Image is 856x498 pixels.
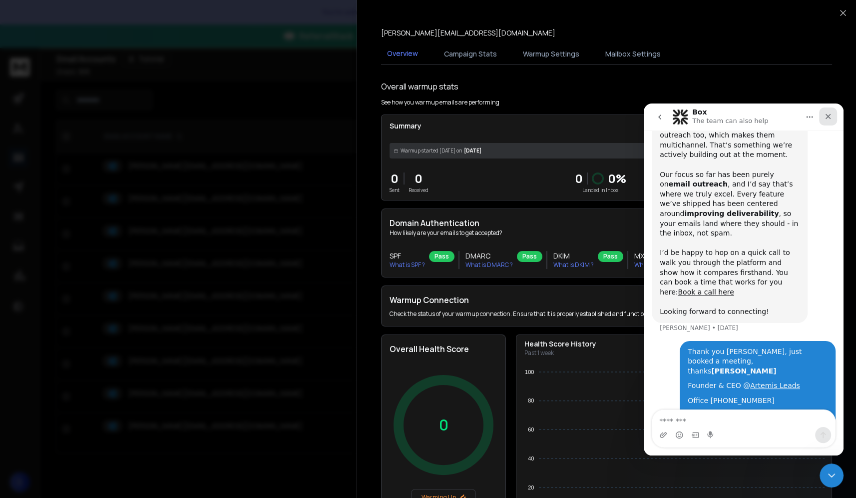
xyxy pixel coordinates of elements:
div: Pass [598,251,623,262]
p: Received [409,186,428,194]
button: Upload attachment [15,327,23,335]
h3: SPF [390,251,425,261]
div: Pass [429,251,454,262]
div: Office [PHONE_NUMBER] [44,292,184,302]
p: 0 [409,170,428,186]
button: Campaign Stats [438,43,503,65]
button: Warmup Settings [517,43,585,65]
tspan: 60 [528,426,534,432]
button: Send a message… [171,323,187,339]
tspan: 100 [525,369,534,375]
p: Past 1 week [524,349,596,357]
p: 0 [439,416,448,434]
div: Thank you [PERSON_NAME], just booked a meeting, thanks [44,243,184,273]
p: Summary [390,121,824,131]
h2: Warmup Connection [390,294,691,306]
button: Start recording [63,327,71,335]
button: Gif picker [47,327,55,335]
p: 0 [390,170,400,186]
h3: MX [634,251,669,261]
span: Warmup started [DATE] on [401,147,462,154]
div: Founder & CEO @ [44,277,184,287]
tspan: 40 [528,455,534,461]
h3: DKIM [553,251,594,261]
p: Check the status of your warmup connection. Ensure that it is properly established and functionin... [390,310,691,318]
b: [PERSON_NAME] [67,263,132,271]
tspan: 20 [528,484,534,490]
h1: Overall warmup stats [381,80,458,92]
div: Thank you [PERSON_NAME], just booked a meeting, thanks[PERSON_NAME]Founder & CEO @Artemis LeadsOf... [36,237,192,355]
div: Silvio says… [8,237,192,367]
tspan: 80 [528,397,534,403]
p: How likely are your emails to get accepted? [390,229,824,237]
h2: Domain Authentication [390,217,824,229]
p: [PERSON_NAME][EMAIL_ADDRESS][DOMAIN_NAME] [381,28,555,38]
button: Overview [381,42,424,65]
a: Artemis Leads [106,278,156,286]
p: See how you warmup emails are performing [381,98,499,106]
iframe: To enrich screen reader interactions, please activate Accessibility in Grammarly extension settings [644,103,844,455]
button: Mailbox Settings [599,43,667,65]
textarea: Message… [8,306,191,323]
p: Landed in Inbox [575,186,626,194]
button: Emoji picker [31,327,39,335]
p: What is SPF ? [390,261,425,269]
div: Pass [517,251,542,262]
div: [DATE] [390,143,824,158]
h3: DMARC [465,251,513,261]
p: Health Score History [524,339,596,349]
iframe: To enrich screen reader interactions, please activate Accessibility in Grammarly extension settings [820,463,844,487]
p: 0 % [608,170,626,186]
p: 0 [575,170,583,186]
p: Sent [390,186,400,194]
p: What is DMARC ? [465,261,513,269]
h2: Overall Health Score [390,343,497,355]
p: What is MX ? [634,261,669,269]
p: What is DKIM ? [553,261,594,269]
